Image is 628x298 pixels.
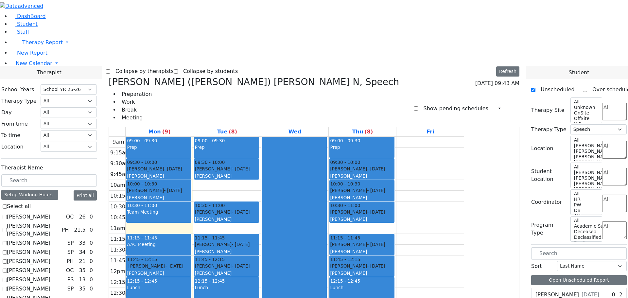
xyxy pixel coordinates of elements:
[127,194,191,201] div: [PERSON_NAME]
[531,167,567,183] label: Student Location
[109,257,135,265] div: 11:45am
[232,242,250,247] span: - [DATE]
[17,21,38,27] span: Student
[7,257,50,265] label: [PERSON_NAME]
[109,214,135,221] div: 10:45am
[573,110,598,116] option: OnSite
[78,239,87,247] div: 33
[127,181,157,187] span: 10:00 - 10:30
[418,103,488,114] label: Show pending schedules
[602,141,627,159] textarea: Search
[109,170,131,178] div: 9:45am
[127,256,157,263] span: 11:45 - 12:15
[1,86,34,94] label: School Years
[330,270,394,276] div: [PERSON_NAME]
[109,160,131,167] div: 9:30am
[1,143,24,151] label: Location
[162,128,171,136] label: (9)
[73,226,87,234] div: 21.5
[127,263,191,269] div: [PERSON_NAME]
[109,149,131,157] div: 9:15am
[195,159,225,166] span: 09:30 - 10:00
[63,267,77,274] div: OC
[7,222,59,238] label: [PERSON_NAME] [PERSON_NAME]
[351,127,374,136] a: October 2, 2025
[531,106,565,114] label: Therapy Site
[63,213,77,221] div: OC
[65,248,77,256] div: SP
[74,190,97,201] button: Print all
[573,137,598,143] option: All
[88,248,94,256] div: 0
[330,216,394,222] div: [PERSON_NAME]
[232,263,250,269] span: - [DATE]
[602,103,627,120] textarea: Search
[109,203,135,211] div: 10:30am
[573,235,598,240] option: Declassified
[330,256,360,263] span: 11:45 - 12:15
[10,50,47,56] a: New Report
[364,128,373,136] label: (8)
[78,257,87,265] div: 21
[119,90,152,98] li: Preparation
[88,226,94,234] div: 0
[164,166,182,171] span: - [DATE]
[127,166,191,172] div: [PERSON_NAME]
[109,181,127,189] div: 10am
[573,186,598,192] option: [PERSON_NAME] 2
[330,187,394,194] div: [PERSON_NAME]
[531,221,567,237] label: Program Type
[330,278,360,284] span: 12:15 - 12:45
[195,166,258,172] div: [PERSON_NAME]
[127,159,157,166] span: 09:30 - 10:00
[1,174,97,187] input: Search
[88,267,94,274] div: 0
[119,98,152,106] li: Work
[1,190,58,200] div: Setup Working Hours
[1,97,37,105] label: Therapy Type
[78,248,87,256] div: 34
[367,188,385,193] span: - [DATE]
[568,69,589,77] span: Student
[88,276,94,284] div: 0
[573,197,598,202] option: HR
[1,164,43,172] label: Therapist Name
[515,103,519,114] div: Delete
[127,278,157,284] span: 12:15 - 12:45
[65,276,77,284] div: PS
[573,154,598,160] option: [PERSON_NAME] 3
[573,116,598,121] option: OffSite
[573,164,598,170] option: All
[109,278,135,286] div: 12:15pm
[7,239,50,247] label: [PERSON_NAME]
[10,13,46,19] a: DashBoard
[195,138,225,143] span: 09:00 - 09:30
[330,138,360,143] span: 09:00 - 09:30
[7,285,50,293] label: [PERSON_NAME]
[573,213,598,219] option: AH
[330,284,394,291] div: Lunch
[195,144,258,150] div: Prep
[127,235,157,240] span: 11:15 - 11:45
[330,235,360,241] span: 11:15 - 11:45
[367,166,385,171] span: - [DATE]
[109,224,127,232] div: 11am
[127,144,191,150] div: Prep
[504,103,507,114] div: Report
[573,170,598,175] option: [PERSON_NAME] 5
[195,284,258,291] div: Lunch
[17,13,46,19] span: DashBoard
[7,276,50,284] label: [PERSON_NAME]
[531,262,542,270] label: Sort
[17,29,29,35] span: Staff
[78,276,87,284] div: 13
[88,213,94,221] div: 0
[59,226,71,234] div: PH
[602,195,627,212] textarea: Search
[88,239,94,247] div: 0
[22,39,63,45] span: Therapy Report
[573,208,598,213] option: DB
[78,267,87,274] div: 35
[127,270,191,276] div: [PERSON_NAME]
[10,57,628,70] a: New Calendar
